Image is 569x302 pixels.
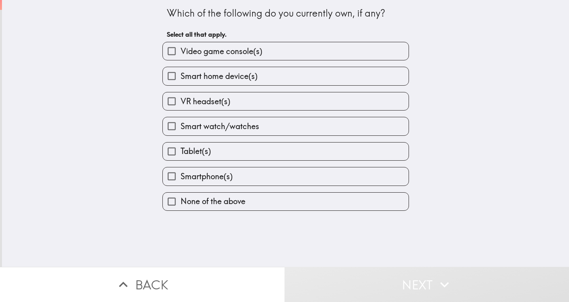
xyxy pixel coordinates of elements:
[181,71,258,82] span: Smart home device(s)
[167,30,405,39] h6: Select all that apply.
[163,193,409,210] button: None of the above
[181,171,233,182] span: Smartphone(s)
[163,92,409,110] button: VR headset(s)
[163,143,409,160] button: Tablet(s)
[163,117,409,135] button: Smart watch/watches
[181,46,262,57] span: Video game console(s)
[181,196,245,207] span: None of the above
[181,121,259,132] span: Smart watch/watches
[181,96,230,107] span: VR headset(s)
[163,67,409,85] button: Smart home device(s)
[163,42,409,60] button: Video game console(s)
[167,7,405,20] div: Which of the following do you currently own, if any?
[181,146,211,157] span: Tablet(s)
[284,267,569,302] button: Next
[163,167,409,185] button: Smartphone(s)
